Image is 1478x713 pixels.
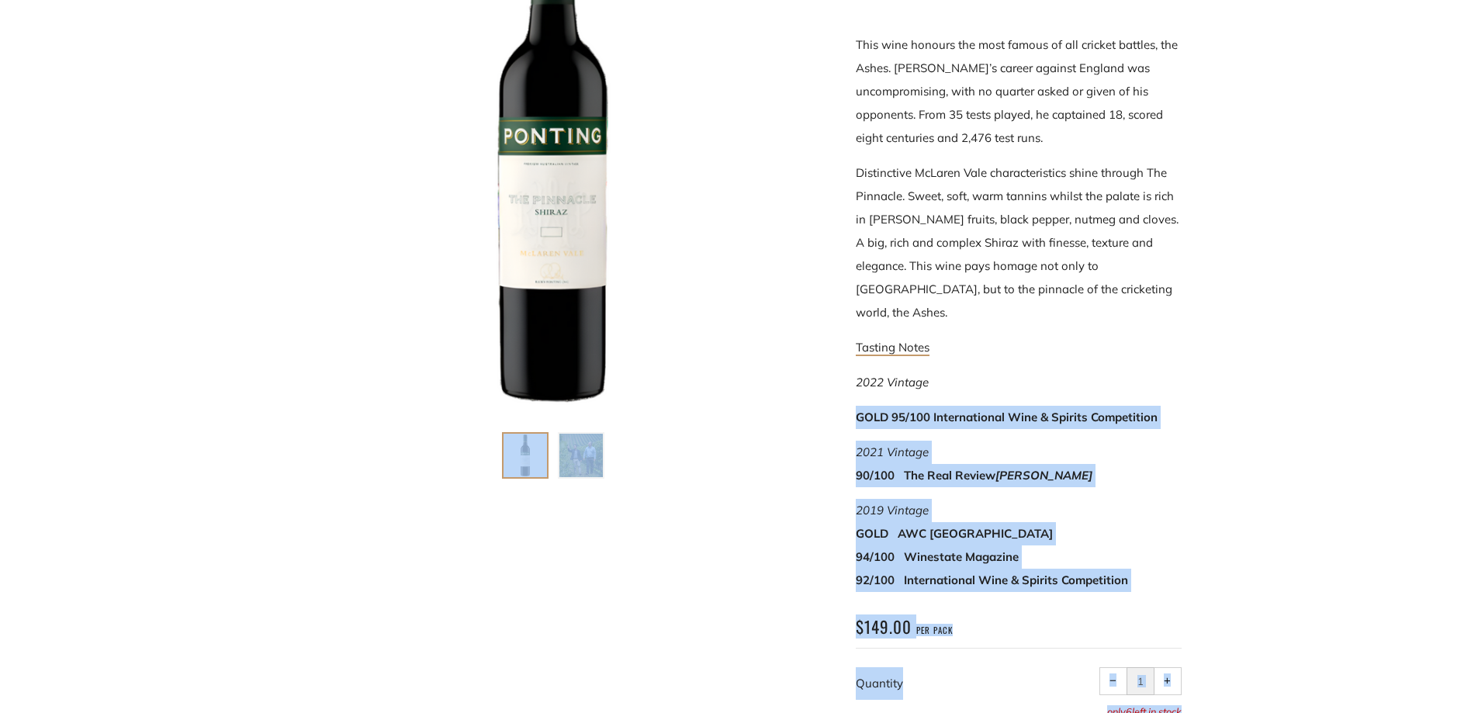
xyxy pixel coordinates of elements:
span: $149.00 [856,614,912,639]
em: 2021 Vintage [856,445,929,459]
em: [PERSON_NAME] [995,468,1092,483]
button: Load image into Gallery viewer, Ponting &#39;The Pinnacle&#39; McLaren Vale Shiraz 2022 [502,432,549,479]
p: Distinctive McLaren Vale characteristics shine through The Pinnacle. Sweet, soft, warm tannins wh... [856,161,1182,324]
p: This wine honours the most famous of all cricket battles, the Ashes. [PERSON_NAME]’s career again... [856,33,1182,150]
strong: GOLD 95/100 International Wine & Spirits Competition [856,410,1158,424]
span: + [1164,677,1171,684]
em: 2022 Vintage [856,375,929,389]
a: Tasting Notes [856,340,929,356]
label: Quantity [856,676,903,691]
img: Load image into Gallery viewer, Ponting &#39;The Pinnacle&#39; McLaren Vale Shiraz 2022 [504,434,547,477]
img: Load image into Gallery viewer, Ponting &#39;The Pinnacle&#39; McLaren Vale Shiraz 2022 [559,434,603,477]
strong: GOLD AWC [GEOGRAPHIC_DATA] 94/100 Winestate Magazine 92/100 International Wine & Spirits Competition [856,526,1128,587]
span: − [1109,677,1116,684]
span: per pack [916,625,953,636]
strong: 90/100 The Real Review [856,468,1092,483]
em: 2019 Vintage [856,503,929,517]
input: quantity [1127,667,1154,695]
